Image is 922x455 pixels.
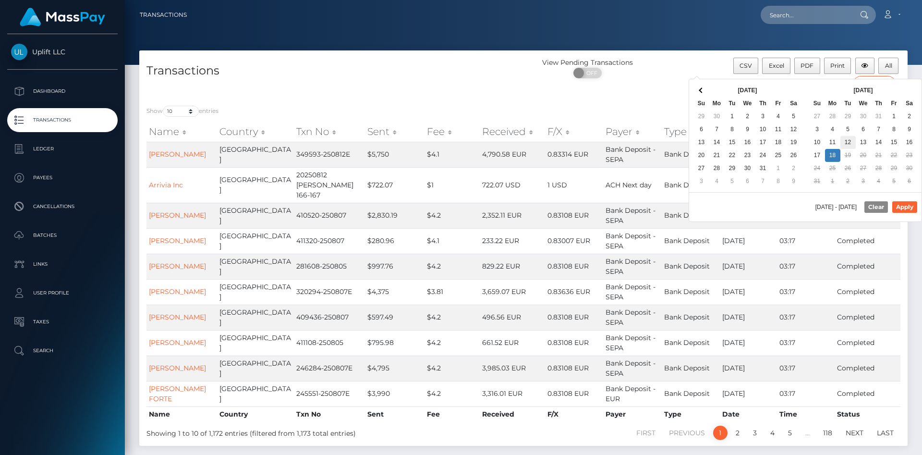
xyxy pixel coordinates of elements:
[149,236,206,245] a: [PERSON_NAME]
[694,162,709,175] td: 27
[217,279,294,305] td: [GEOGRAPHIC_DATA]
[545,142,603,167] td: 0.83314 EUR
[217,305,294,330] td: [GEOGRAPHIC_DATA]
[294,203,364,228] td: 410520-250807
[480,381,545,406] td: 3,316.01 EUR
[871,136,886,149] td: 14
[480,254,545,279] td: 829.22 EUR
[825,175,840,188] td: 1
[603,406,662,422] th: Payer
[662,279,720,305] td: Bank Deposit
[425,254,479,279] td: $4.2
[425,203,479,228] td: $4.2
[7,108,118,132] a: Transactions
[146,122,217,141] th: Name: activate to sort column ascending
[720,254,777,279] td: [DATE]
[480,142,545,167] td: 4,790.58 EUR
[149,150,206,159] a: [PERSON_NAME]
[662,228,720,254] td: Bank Deposit
[294,142,364,167] td: 349593-250812E
[856,162,871,175] td: 27
[606,257,655,276] span: Bank Deposit - SEPA
[545,203,603,228] td: 0.83108 EUR
[7,79,118,103] a: Dashboard
[840,426,869,440] a: Next
[545,356,603,381] td: 0.83108 EUR
[294,381,364,406] td: 245551-250807E
[755,110,771,123] td: 3
[855,58,875,74] button: Column visibility
[720,228,777,254] td: [DATE]
[217,122,294,141] th: Country: activate to sort column ascending
[294,279,364,305] td: 320294-250807E
[606,145,655,164] span: Bank Deposit - SEPA
[606,181,652,189] span: ACH Next day
[11,228,114,243] p: Batches
[835,279,900,305] td: Completed
[11,142,114,156] p: Ledger
[662,254,720,279] td: Bank Deposit
[825,162,840,175] td: 25
[146,62,516,79] h4: Transactions
[365,279,425,305] td: $4,375
[425,279,479,305] td: $3.81
[886,162,902,175] td: 29
[11,113,114,127] p: Transactions
[146,425,452,439] div: Showing 1 to 10 of 1,172 entries (filtered from 1,173 total entries)
[480,330,545,356] td: 661.52 EUR
[755,149,771,162] td: 24
[365,228,425,254] td: $280.96
[7,310,118,334] a: Taxes
[606,206,655,225] span: Bank Deposit - SEPA
[725,110,740,123] td: 1
[725,97,740,110] th: Tu
[761,6,851,24] input: Search...
[149,211,206,220] a: [PERSON_NAME]
[740,136,755,149] td: 16
[217,330,294,356] td: [GEOGRAPHIC_DATA]
[871,175,886,188] td: 4
[771,175,786,188] td: 8
[603,122,662,141] th: Payer: activate to sort column ascending
[725,149,740,162] td: 22
[294,305,364,330] td: 409436-250807
[755,136,771,149] td: 17
[694,136,709,149] td: 13
[480,167,545,203] td: 722.07 USD
[725,123,740,136] td: 8
[217,356,294,381] td: [GEOGRAPHIC_DATA]
[606,308,655,327] span: Bank Deposit - SEPA
[885,62,892,69] span: All
[720,330,777,356] td: [DATE]
[545,330,603,356] td: 0.83108 EUR
[810,110,825,123] td: 27
[902,175,917,188] td: 6
[825,136,840,149] td: 11
[864,201,888,213] button: Clear
[786,136,801,149] td: 19
[771,149,786,162] td: 25
[365,406,425,422] th: Sent
[720,381,777,406] td: [DATE]
[217,167,294,203] td: [GEOGRAPHIC_DATA]
[902,110,917,123] td: 2
[871,162,886,175] td: 28
[777,305,834,330] td: 03:17
[140,5,187,25] a: Transactions
[294,228,364,254] td: 411320-250807
[786,123,801,136] td: 12
[163,106,199,117] select: Showentries
[825,84,902,97] th: [DATE]
[856,149,871,162] td: 20
[777,279,834,305] td: 03:17
[709,123,725,136] td: 7
[777,381,834,406] td: 03:17
[523,58,652,68] div: View Pending Transactions
[545,228,603,254] td: 0.83007 EUR
[7,137,118,161] a: Ledger
[425,381,479,406] td: $4.2
[149,181,183,189] a: Arrivia Inc
[786,175,801,188] td: 9
[810,149,825,162] td: 17
[146,406,217,422] th: Name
